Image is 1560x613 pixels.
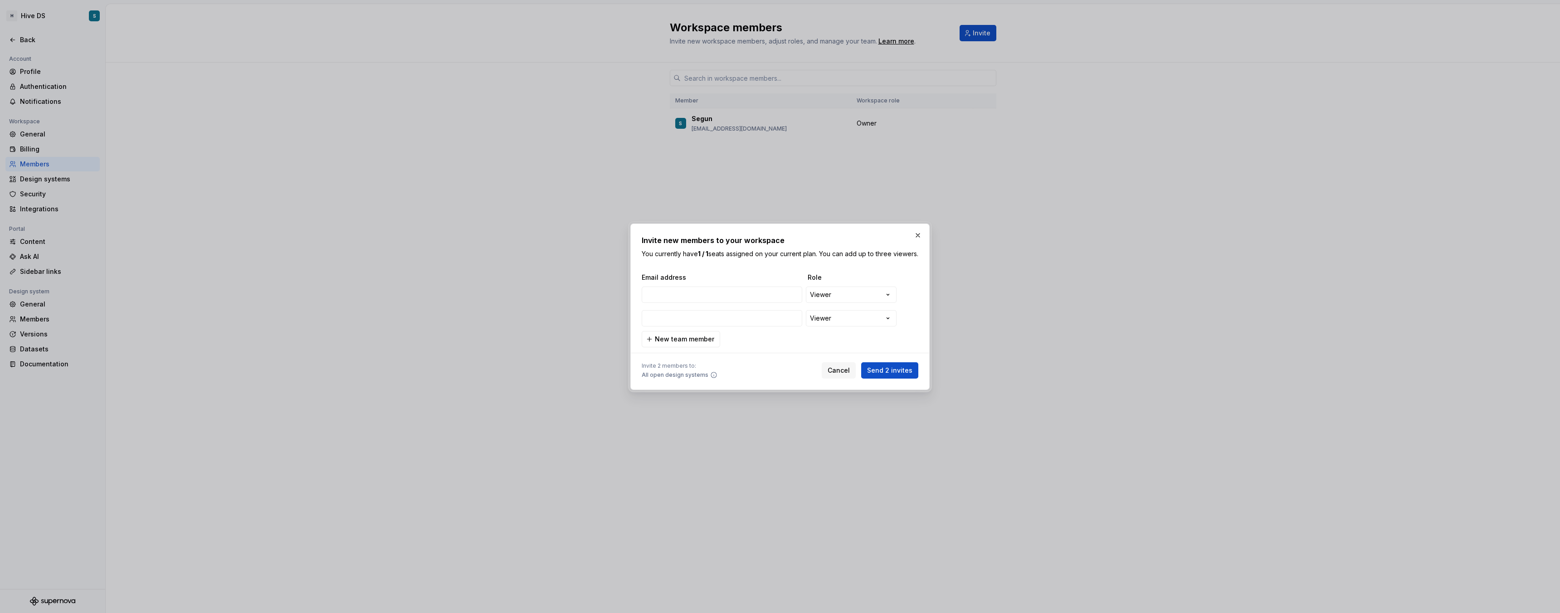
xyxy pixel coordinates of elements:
span: Email address [642,273,804,282]
span: Cancel [828,366,850,375]
button: Send 2 invites [861,362,918,379]
span: All open design systems [642,371,708,379]
span: Invite 2 members to: [642,362,717,370]
p: You currently have seats assigned on your current plan. You can add up to three viewers. [642,249,918,258]
button: Cancel [822,362,856,379]
span: Send 2 invites [867,366,912,375]
span: Role [808,273,898,282]
span: New team member [655,335,714,344]
h2: Invite new members to your workspace [642,235,918,246]
b: 1 / 1 [698,250,708,258]
button: New team member [642,331,720,347]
